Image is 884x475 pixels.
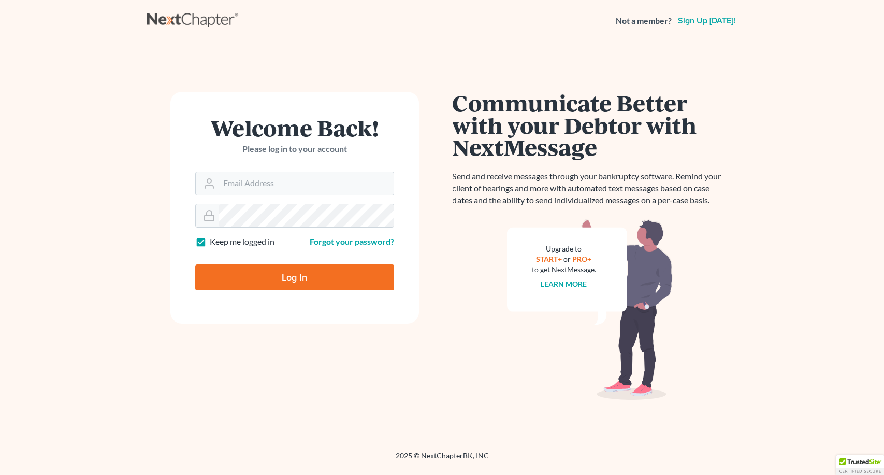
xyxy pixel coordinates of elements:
p: Please log in to your account [195,143,394,155]
div: Upgrade to [532,244,596,254]
div: 2025 © NextChapterBK, INC [147,451,737,469]
div: TrustedSite Certified [836,455,884,475]
img: nextmessage_bg-59042aed3d76b12b5cd301f8e5b87938c9018125f34e5fa2b7a6b67550977c72.svg [507,219,673,400]
a: Sign up [DATE]! [676,17,737,25]
label: Keep me logged in [210,236,274,248]
p: Send and receive messages through your bankruptcy software. Remind your client of hearings and mo... [453,171,727,206]
strong: Not a member? [616,15,672,27]
span: or [563,255,571,263]
h1: Communicate Better with your Debtor with NextMessage [453,92,727,158]
a: START+ [536,255,562,263]
input: Email Address [219,172,394,195]
a: Forgot your password? [310,236,394,246]
div: to get NextMessage. [532,264,596,275]
a: PRO+ [572,255,591,263]
input: Log In [195,264,394,290]
h1: Welcome Back! [195,117,394,139]
a: Learn more [541,280,587,288]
